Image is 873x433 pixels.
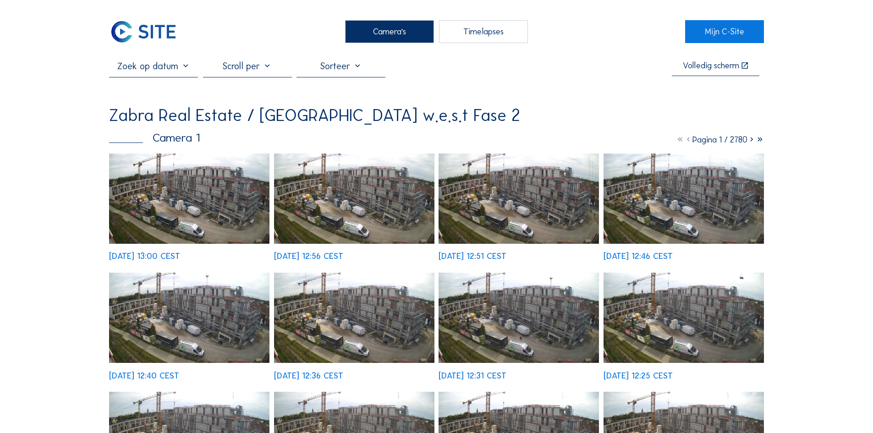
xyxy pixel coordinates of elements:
[274,372,343,380] div: [DATE] 12:36 CEST
[685,20,763,43] a: Mijn C-Site
[109,20,187,43] a: C-SITE Logo
[439,273,599,363] img: image_53389644
[604,273,764,363] img: image_53389505
[692,135,747,145] span: Pagina 1 / 2780
[109,20,178,43] img: C-SITE Logo
[109,107,520,124] div: Zabra Real Estate / [GEOGRAPHIC_DATA] w.e.s.t Fase 2
[109,60,198,71] input: Zoek op datum 󰅀
[439,252,506,260] div: [DATE] 12:51 CEST
[274,153,434,244] img: image_53390393
[604,252,673,260] div: [DATE] 12:46 CEST
[274,252,343,260] div: [DATE] 12:56 CEST
[109,273,269,363] img: image_53389937
[604,372,673,380] div: [DATE] 12:25 CEST
[683,61,739,70] div: Volledig scherm
[439,372,506,380] div: [DATE] 12:31 CEST
[604,153,764,244] img: image_53390074
[274,273,434,363] img: image_53389783
[109,132,200,144] div: Camera 1
[345,20,434,43] div: Camera's
[109,153,269,244] img: image_53390491
[109,372,179,380] div: [DATE] 12:40 CEST
[439,153,599,244] img: image_53390224
[439,20,528,43] div: Timelapses
[109,252,180,260] div: [DATE] 13:00 CEST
